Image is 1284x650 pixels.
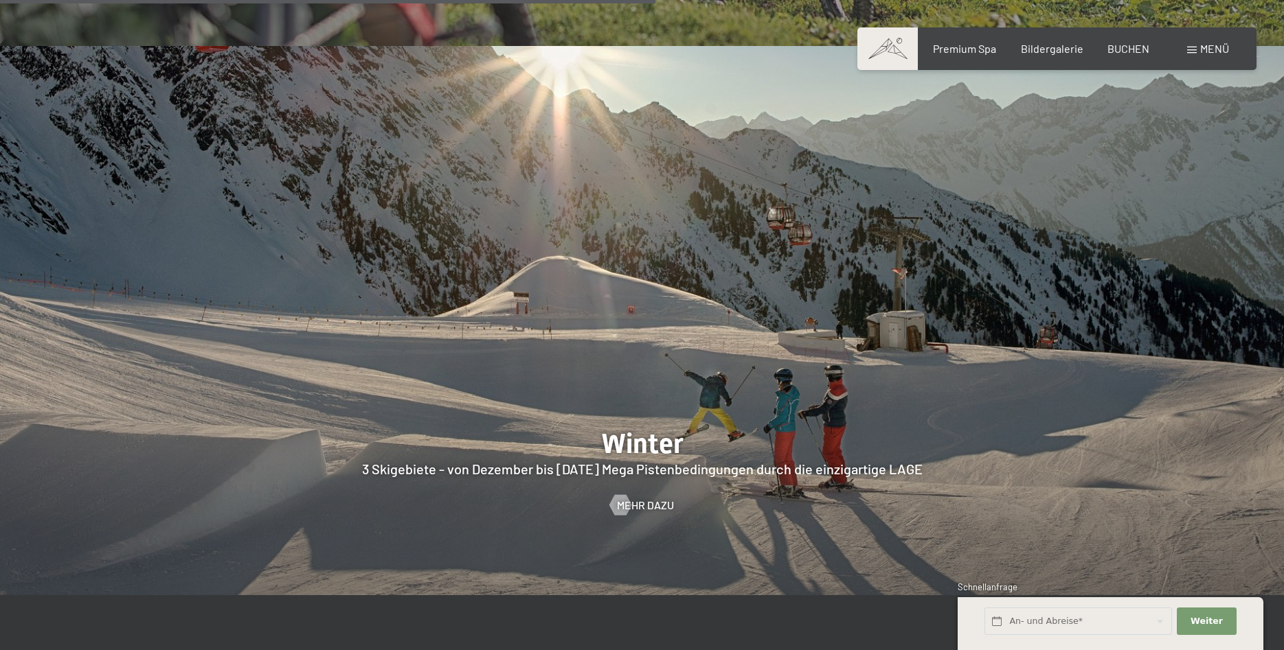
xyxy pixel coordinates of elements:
a: Mehr dazu [610,498,674,513]
a: BUCHEN [1107,42,1149,55]
a: Bildergalerie [1021,42,1083,55]
span: Mehr dazu [617,498,674,513]
button: Weiter [1177,607,1236,636]
span: Menü [1200,42,1229,55]
a: Premium Spa [933,42,996,55]
span: Weiter [1191,615,1223,627]
span: Schnellanfrage [958,581,1017,592]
